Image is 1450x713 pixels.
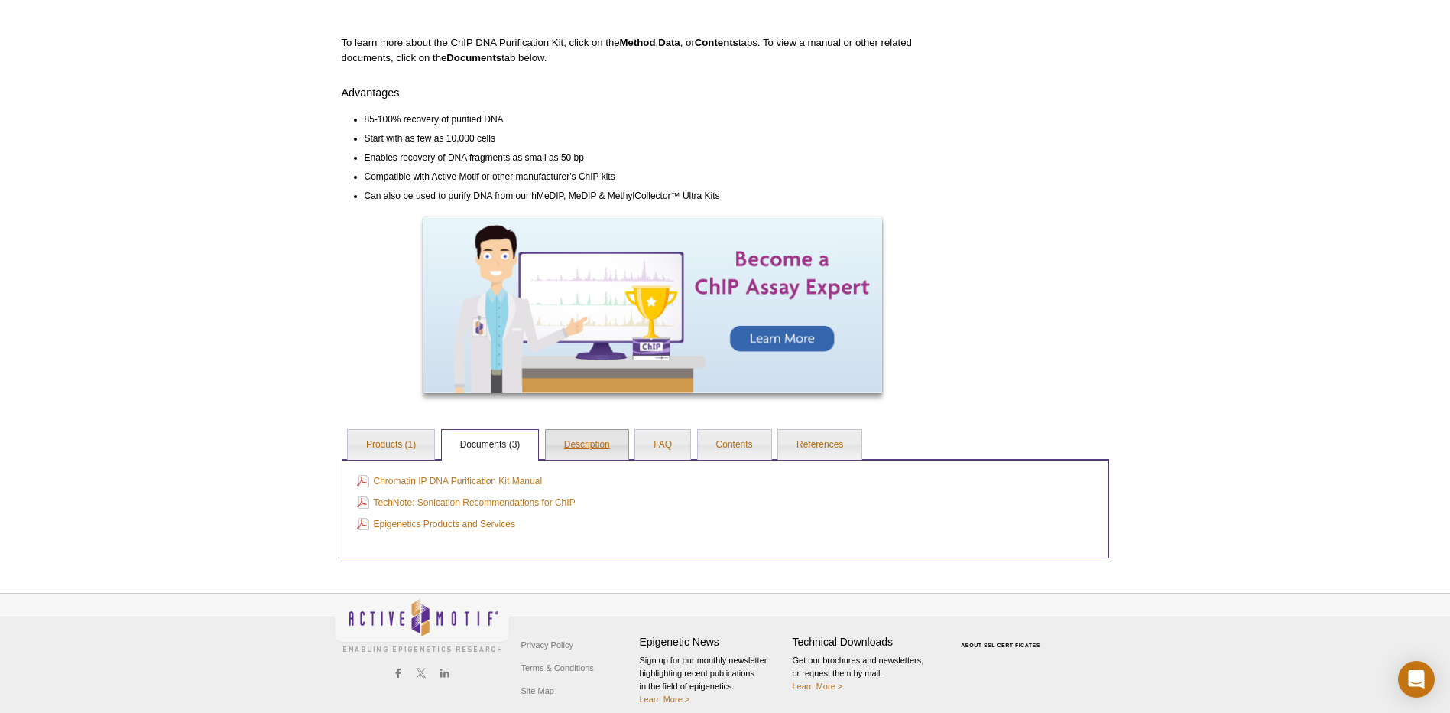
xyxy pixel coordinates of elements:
a: TechNote: Sonication Recommendations for ChIP [357,494,576,511]
a: ABOUT SSL CERTIFICATES [961,643,1040,648]
li: Start with as few as 10,000 cells [365,127,950,146]
h4: Epigenetic News [640,636,785,649]
a: Products (1) [348,430,434,461]
a: Privacy Policy [517,633,577,656]
a: Learn More > [640,695,690,704]
a: Learn More > [793,682,843,691]
li: Enables recovery of DNA fragments as small as 50 bp [365,146,950,165]
a: Epigenetics Products and Services [357,516,515,532]
p: To learn more about the ChIP DNA Purification Kit, click on the , , or tabs. To view a manual or ... [342,35,964,66]
strong: Contents [695,37,738,48]
img: Active Motif, [334,594,510,656]
p: Sign up for our monthly newsletter highlighting recent publications in the field of epigenetics. [640,654,785,706]
li: 85-100% recovery of purified DNA [365,107,950,127]
strong: Data [658,37,680,48]
a: Contents [698,430,771,461]
img: Become a ChIP Assay Expert [423,217,882,393]
li: Can also be used to purify DNA from our hMeDIP, MeDIP & MethylCollector™ Ultra Kits [365,184,950,203]
li: Compatible with Active Motif or other manufacturer's ChIP kits [365,165,950,184]
a: References [778,430,861,461]
a: Site Map [517,679,558,702]
h4: Advantages [342,81,964,99]
a: Terms & Conditions [517,656,598,679]
div: Open Intercom Messenger [1398,661,1435,698]
a: Chromatin IP DNA Purification Kit Manual [357,473,543,490]
table: Click to Verify - This site chose Symantec SSL for secure e-commerce and confidential communicati... [946,620,1060,654]
p: Get our brochures and newsletters, or request them by mail. [793,654,938,693]
h4: Technical Downloads [793,636,938,649]
strong: Method [620,37,656,48]
a: Documents (3) [442,430,539,461]
a: Description [546,430,628,461]
a: FAQ [635,430,690,461]
strong: Documents [446,52,501,63]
